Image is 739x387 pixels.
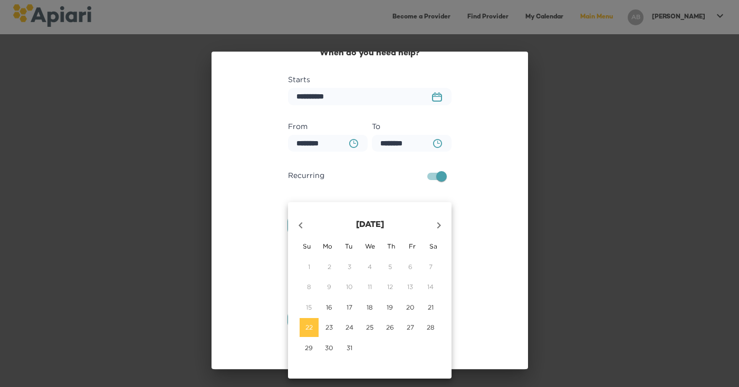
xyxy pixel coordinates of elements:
[360,297,379,316] button: 18
[347,343,352,352] p: 31
[340,318,359,337] button: 24
[325,343,333,352] p: 30
[347,303,352,312] p: 17
[325,323,333,332] p: 23
[305,323,313,332] p: 22
[360,318,379,337] button: 25
[427,323,435,332] p: 28
[380,318,399,337] button: 26
[407,323,414,332] p: 27
[406,303,415,312] p: 20
[339,241,358,252] span: Tu
[381,241,400,252] span: Th
[386,323,394,332] p: 26
[326,303,332,312] p: 16
[320,338,339,357] button: 30
[305,343,313,352] p: 29
[320,297,339,316] button: 16
[367,303,373,312] p: 18
[320,318,339,337] button: 23
[366,323,373,332] p: 25
[300,338,319,357] button: 29
[340,297,359,316] button: 17
[421,318,440,337] button: 28
[340,338,359,357] button: 31
[313,219,426,232] p: [DATE]
[428,303,434,312] p: 21
[380,297,399,316] button: 19
[421,297,440,316] button: 21
[387,303,393,312] p: 19
[345,323,353,332] p: 24
[402,241,421,252] span: Fr
[297,241,316,252] span: Su
[300,318,319,337] button: 22
[401,318,420,337] button: 27
[424,241,443,252] span: Sa
[401,297,420,316] button: 20
[318,241,337,252] span: Mo
[360,241,379,252] span: We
